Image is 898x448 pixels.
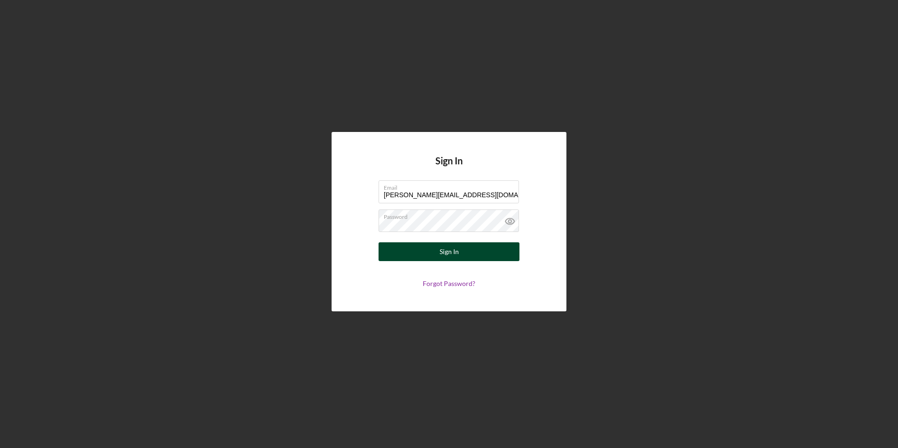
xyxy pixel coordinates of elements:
[435,155,463,180] h4: Sign In
[423,279,475,287] a: Forgot Password?
[384,210,519,220] label: Password
[440,242,459,261] div: Sign In
[379,242,519,261] button: Sign In
[384,181,519,191] label: Email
